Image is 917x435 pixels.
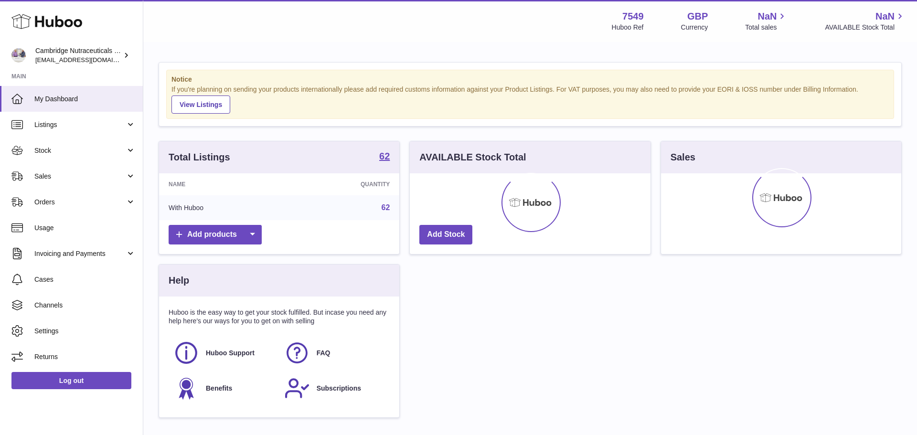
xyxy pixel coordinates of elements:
a: Add Stock [419,225,472,244]
strong: 7549 [622,10,644,23]
span: [EMAIL_ADDRESS][DOMAIN_NAME] [35,56,140,64]
span: Cases [34,275,136,284]
span: Orders [34,198,126,207]
h3: Total Listings [169,151,230,164]
span: Total sales [745,23,788,32]
div: If you're planning on sending your products internationally please add required customs informati... [171,85,889,114]
a: 62 [379,151,390,163]
h3: AVAILABLE Stock Total [419,151,526,164]
th: Quantity [286,173,400,195]
a: Benefits [173,375,275,401]
a: NaN Total sales [745,10,788,32]
span: Settings [34,327,136,336]
a: Huboo Support [173,340,275,366]
span: Invoicing and Payments [34,249,126,258]
div: Cambridge Nutraceuticals Ltd [35,46,121,64]
span: Usage [34,223,136,233]
span: FAQ [317,349,331,358]
strong: Notice [171,75,889,84]
h3: Help [169,274,189,287]
div: Huboo Ref [612,23,644,32]
span: Stock [34,146,126,155]
a: FAQ [284,340,385,366]
span: AVAILABLE Stock Total [825,23,906,32]
span: NaN [757,10,777,23]
th: Name [159,173,286,195]
div: Currency [681,23,708,32]
a: Log out [11,372,131,389]
strong: 62 [379,151,390,161]
strong: GBP [687,10,708,23]
a: NaN AVAILABLE Stock Total [825,10,906,32]
img: qvc@camnutra.com [11,48,26,63]
span: Listings [34,120,126,129]
span: Benefits [206,384,232,393]
a: 62 [382,203,390,212]
span: Channels [34,301,136,310]
a: Add products [169,225,262,244]
a: View Listings [171,95,230,114]
span: Returns [34,352,136,361]
span: Subscriptions [317,384,361,393]
a: Subscriptions [284,375,385,401]
td: With Huboo [159,195,286,220]
span: My Dashboard [34,95,136,104]
span: Sales [34,172,126,181]
h3: Sales [671,151,695,164]
span: Huboo Support [206,349,255,358]
p: Huboo is the easy way to get your stock fulfilled. But incase you need any help here's our ways f... [169,308,390,326]
span: NaN [875,10,895,23]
